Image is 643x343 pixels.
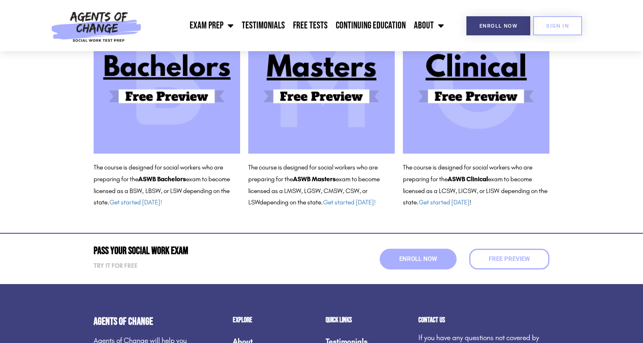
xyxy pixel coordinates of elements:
span: depending on the state. [260,198,376,206]
a: Exam Prep [186,15,238,36]
span: . ! [417,198,471,206]
h2: Pass Your Social Work Exam [94,246,317,256]
p: The course is designed for social workers who are preparing for the exam to become licensed as a ... [248,162,395,208]
b: ASWB Clinical [448,175,488,183]
b: ASWB Bachelors [138,175,186,183]
span: SIGN IN [546,23,569,28]
span: Enroll Now [479,23,517,28]
span: Enroll Now [399,256,437,262]
p: The course is designed for social workers who are preparing for the exam to become licensed as a ... [403,162,549,208]
h2: Contact us [418,317,549,324]
b: ASWB Masters [293,175,336,183]
a: Testimonials [238,15,289,36]
a: Enroll Now [380,249,457,269]
a: Enroll Now [466,16,530,35]
a: About [410,15,448,36]
h4: Agents of Change [94,317,192,327]
h2: Explore [233,317,317,324]
nav: Menu [146,15,448,36]
a: Get started [DATE]! [109,198,162,206]
a: Get started [DATE] [419,198,470,206]
span: Free Preview [489,256,530,262]
a: Free Tests [289,15,332,36]
strong: Try it for free [94,262,138,269]
h2: Quick Links [326,317,410,324]
p: The course is designed for social workers who are preparing for the exam to become licensed as a ... [94,162,240,208]
a: Get started [DATE]! [323,198,376,206]
a: SIGN IN [533,16,582,35]
a: Free Preview [469,249,549,269]
a: Continuing Education [332,15,410,36]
